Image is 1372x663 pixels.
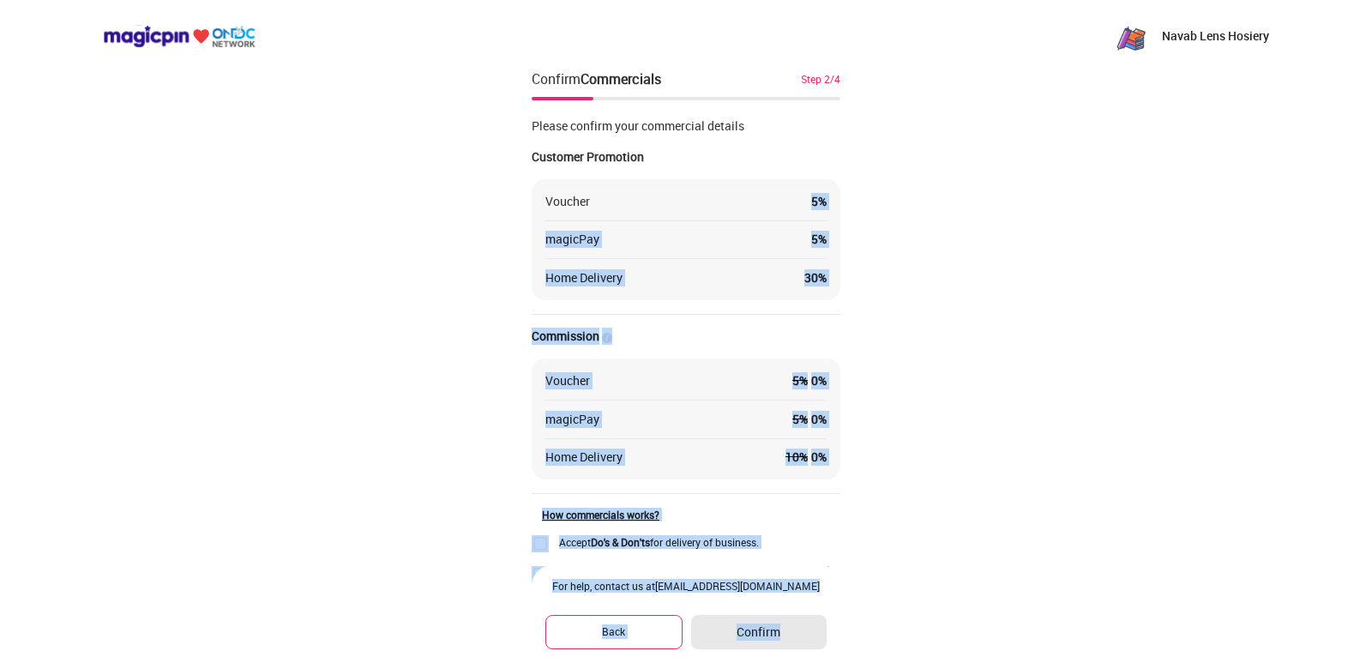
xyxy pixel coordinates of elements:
[792,372,808,389] span: 5 %
[545,411,599,428] div: magicPay
[1162,27,1269,45] p: Navab Lens Hosiery
[532,535,549,552] img: home-delivery-unchecked-checkbox-icon.f10e6f61.svg
[545,579,827,593] div: For help, contact us at
[545,193,590,210] div: Voucher
[785,449,827,465] span: 0 %
[545,231,599,248] div: magicPay
[532,566,549,583] img: home-delivery-unchecked-checkbox-icon.f10e6f61.svg
[792,372,827,389] span: 0 %
[691,615,827,649] button: Confirm
[581,69,661,88] div: Commercials
[545,372,590,389] div: Voucher
[545,615,683,648] button: Back
[532,148,840,166] div: Customer Promotion
[811,231,827,248] div: 5 %
[811,193,827,210] div: 5 %
[785,449,808,465] span: 10 %
[792,411,827,427] span: 0 %
[545,449,623,466] div: Home Delivery
[591,535,650,549] a: Do's & Don'ts
[559,535,759,549] div: Accept for delivery of business.
[532,328,840,345] div: Commission
[1114,19,1148,53] img: zN8eeJ7_1yFC7u6ROh_yaNnuSMByXp4ytvKet0ObAKR-3G77a2RQhNqTzPi8_o_OMQ7Yu_PgX43RpeKyGayj_rdr-Pw
[532,118,840,135] div: Please confirm your commercial details
[792,411,808,427] span: 5 %
[602,333,612,343] img: AuROenoBPPGMAAAAAElFTkSuQmCC
[542,508,840,521] div: How commercials works?
[801,71,840,87] div: Step 2/4
[655,579,820,593] a: [EMAIL_ADDRESS][DOMAIN_NAME]
[103,25,256,48] img: ondc-logo-new-small.8a59708e.svg
[532,69,661,89] div: Confirm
